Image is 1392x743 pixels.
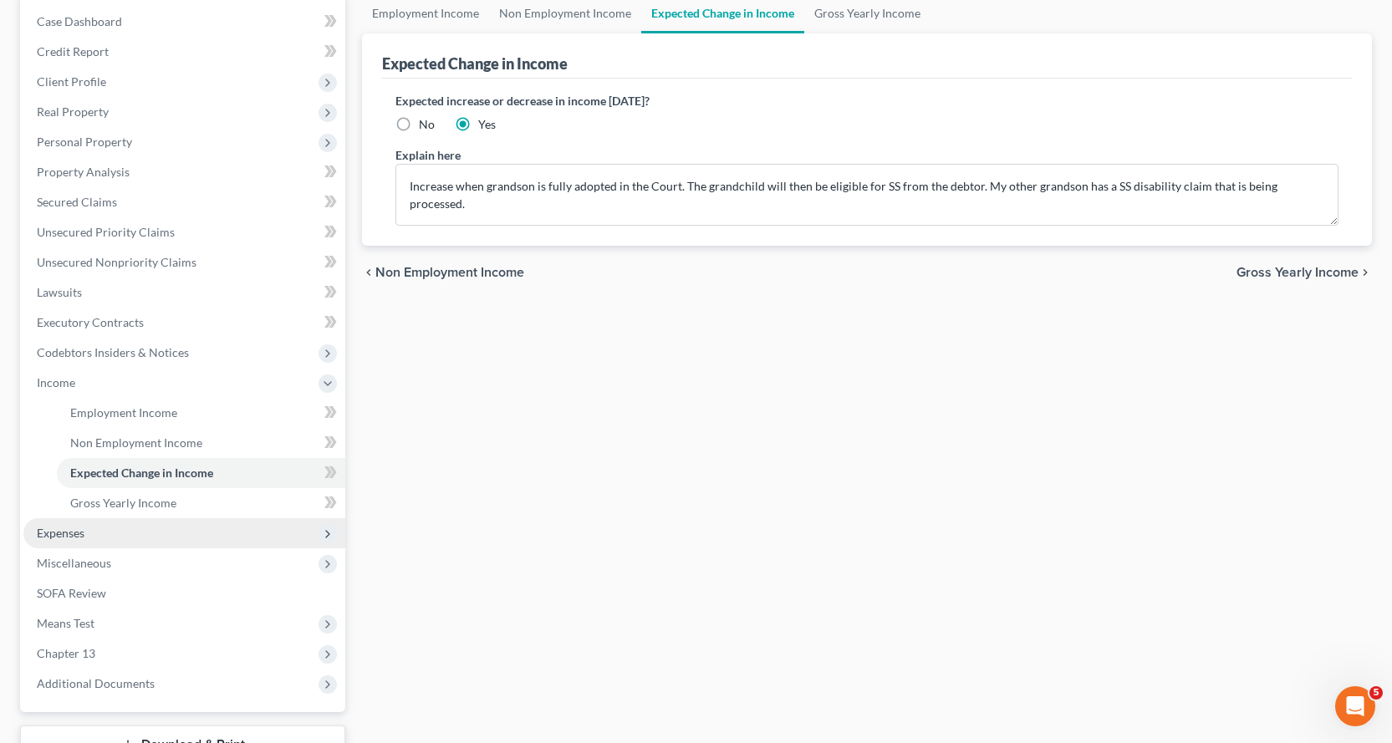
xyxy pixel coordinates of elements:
i: chevron_left [362,266,375,279]
span: Unsecured Nonpriority Claims [37,255,196,269]
a: Non Employment Income [57,428,345,458]
a: Gross Yearly Income [57,488,345,518]
span: Credit Report [37,44,109,59]
a: Unsecured Priority Claims [23,217,345,247]
a: Secured Claims [23,187,345,217]
a: Unsecured Nonpriority Claims [23,247,345,277]
span: Gross Yearly Income [1236,266,1359,279]
span: No [419,117,435,131]
span: Personal Property [37,135,132,149]
span: Non Employment Income [70,435,202,450]
label: Expected increase or decrease in income [DATE]? [395,92,1338,109]
span: Case Dashboard [37,14,122,28]
a: Property Analysis [23,157,345,187]
button: Gross Yearly Income chevron_right [1236,266,1372,279]
span: Real Property [37,104,109,119]
span: Gross Yearly Income [70,496,176,510]
span: 5 [1369,686,1383,700]
a: Employment Income [57,398,345,428]
span: Client Profile [37,74,106,89]
span: Executory Contracts [37,315,144,329]
a: Lawsuits [23,277,345,308]
span: Miscellaneous [37,556,111,570]
span: SOFA Review [37,586,106,600]
label: Explain here [395,146,461,164]
a: Case Dashboard [23,7,345,37]
span: Expenses [37,526,84,540]
a: Executory Contracts [23,308,345,338]
a: SOFA Review [23,578,345,608]
span: Secured Claims [37,195,117,209]
a: Credit Report [23,37,345,67]
i: chevron_right [1359,266,1372,279]
div: Expected Change in Income [382,53,568,74]
span: Non Employment Income [375,266,524,279]
span: Yes [478,117,496,131]
span: Chapter 13 [37,646,95,660]
a: Expected Change in Income [57,458,345,488]
span: Additional Documents [37,676,155,690]
span: Expected Change in Income [70,466,213,480]
span: Property Analysis [37,165,130,179]
span: Means Test [37,616,94,630]
span: Employment Income [70,405,177,420]
span: Lawsuits [37,285,82,299]
span: Income [37,375,75,389]
button: chevron_left Non Employment Income [362,266,524,279]
span: Unsecured Priority Claims [37,225,175,239]
iframe: Intercom live chat [1335,686,1375,726]
span: Codebtors Insiders & Notices [37,345,189,359]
